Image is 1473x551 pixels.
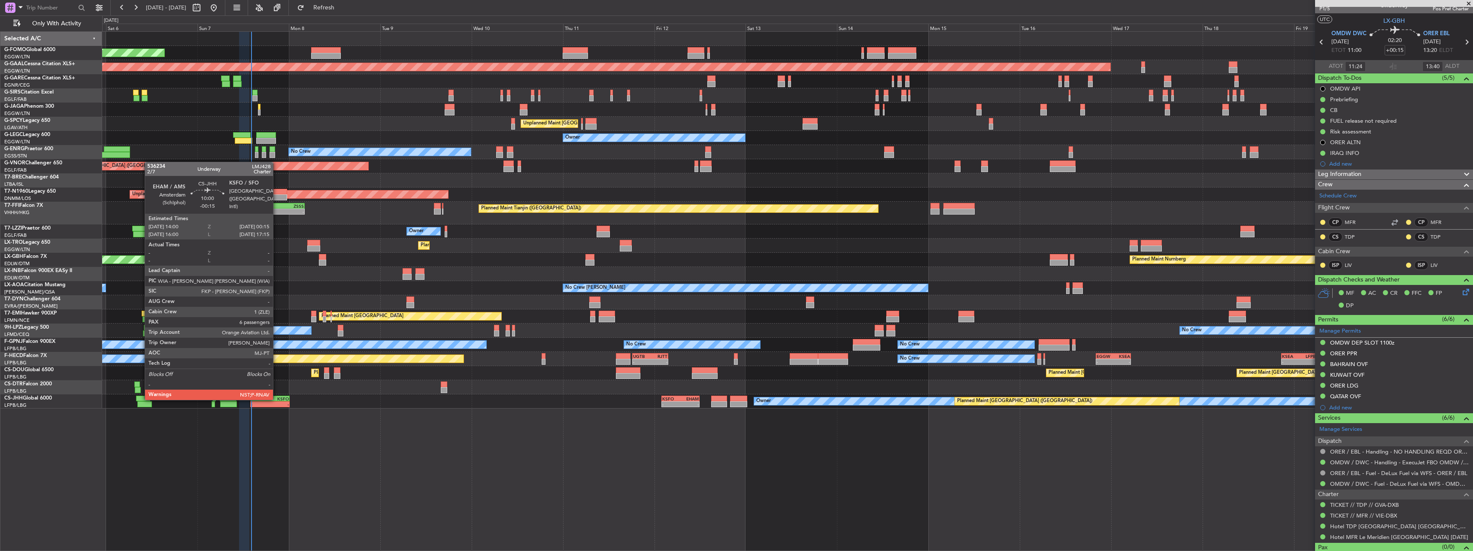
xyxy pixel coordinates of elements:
a: LIV [1345,261,1364,269]
div: Add new [1329,160,1469,167]
div: Sat 6 [106,24,197,31]
a: EGNR/CEG [4,82,30,88]
input: --:-- [1345,61,1366,72]
span: ETOT [1331,46,1346,55]
span: [DATE] [1423,38,1441,46]
span: Flight Crew [1318,203,1350,213]
a: LX-AOACitation Mustang [4,282,66,288]
a: OMDW / DWC - Fuel - DeLux Fuel via WFS - OMDW / DWC [1330,480,1469,487]
div: - [1113,359,1130,364]
div: - [650,359,667,364]
span: ALDT [1445,62,1459,71]
div: Planned Maint [GEOGRAPHIC_DATA] ([GEOGRAPHIC_DATA]) [230,282,365,294]
div: UGTB [633,354,650,359]
a: G-ENRGPraetor 600 [4,146,53,151]
span: T7-EMI [4,311,21,316]
div: Wed 10 [472,24,563,31]
div: EHAM [251,396,270,401]
button: Only With Activity [9,17,93,30]
a: EGLF/FAB [4,232,27,239]
a: LX-TROLegacy 650 [4,240,50,245]
a: EGSS/STN [4,153,27,159]
span: LX-INB [4,268,21,273]
div: ISP [1328,260,1343,270]
a: CS-DTRFalcon 2000 [4,381,52,387]
a: ORER / EBL - Fuel - DeLux Fuel via WFS - ORER / EBL [1330,469,1467,477]
a: EGGW/LTN [4,139,30,145]
a: G-FOMOGlobal 6000 [4,47,55,52]
div: Sun 14 [837,24,928,31]
span: (6/6) [1442,315,1455,324]
span: F-GPNJ [4,339,23,344]
a: F-HECDFalcon 7X [4,353,47,358]
div: Planned Maint [GEOGRAPHIC_DATA] ([GEOGRAPHIC_DATA]) [43,160,179,173]
a: Manage Services [1319,425,1362,434]
div: Planned Maint [GEOGRAPHIC_DATA] ([GEOGRAPHIC_DATA]) [957,395,1092,408]
div: Mon 8 [289,24,380,31]
a: EGGW/LTN [4,246,30,253]
div: Unplanned Maint [GEOGRAPHIC_DATA] ([PERSON_NAME] Intl) [523,117,662,130]
div: Planned Maint Dusseldorf [421,239,477,252]
div: ZSSS [283,203,304,209]
div: - [681,402,699,407]
a: LFMD/CEQ [4,331,29,338]
div: OMDW API [1330,85,1361,92]
div: Sun 7 [197,24,289,31]
a: F-GPNJFalcon 900EX [4,339,55,344]
a: MFR [1431,218,1450,226]
div: Sat 13 [746,24,837,31]
span: CS-DTR [4,381,23,387]
span: ORER EBL [1423,30,1450,38]
div: KSFO [662,396,680,401]
div: Fri 19 [1294,24,1385,31]
a: EGLF/FAB [4,96,27,103]
div: LFPB [1299,354,1315,359]
div: Planned Maint Nurnberg [1132,253,1186,266]
a: ORER / EBL - Handling - NO HANDLING REQD ORER/EBL [1330,448,1469,455]
span: AC [1368,289,1376,298]
span: G-FOMO [4,47,26,52]
div: CS [1328,232,1343,242]
span: Crew [1318,180,1333,190]
span: T7-N1960 [4,189,28,194]
a: LFPB/LBG [4,374,27,380]
div: [DATE] [104,17,118,24]
div: - [263,209,283,214]
a: T7-BREChallenger 604 [4,175,59,180]
span: Leg Information [1318,170,1361,179]
a: T7-N1960Legacy 650 [4,189,56,194]
div: - [251,402,270,407]
div: KSEA [1113,354,1130,359]
button: UTC [1317,15,1332,23]
a: DNMM/LOS [4,195,31,202]
span: Permits [1318,315,1338,325]
span: T7-FFI [4,203,19,208]
div: Wed 17 [1111,24,1203,31]
span: ELDT [1439,46,1453,55]
span: OMDW DWC [1331,30,1367,38]
a: TDP [1345,233,1364,241]
span: LX-GBH [4,254,23,259]
div: ORER PPR [1330,350,1357,357]
div: Fri 12 [655,24,746,31]
div: No Crew [900,338,920,351]
a: G-SIRSCitation Excel [4,90,54,95]
span: LX-TRO [4,240,23,245]
span: Refresh [306,5,342,11]
span: FFC [1412,289,1421,298]
div: Prebriefing [1330,96,1358,103]
a: T7-FFIFalcon 7X [4,203,43,208]
span: Services [1318,413,1340,423]
span: [DATE] - [DATE] [146,4,186,12]
div: EGGW [1097,354,1113,359]
span: 13:20 [1423,46,1437,55]
div: ISP [1414,260,1428,270]
a: G-JAGAPhenom 300 [4,104,54,109]
a: TICKET // TDP // GVA-DXB [1330,501,1399,509]
div: No Crew [900,352,920,365]
span: F-HECD [4,353,23,358]
span: T7-BRE [4,175,22,180]
a: Hotel MFR Le Meridien [GEOGRAPHIC_DATA] [DATE] [1330,533,1468,541]
div: Owner [565,131,580,144]
div: RJTT [650,354,667,359]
